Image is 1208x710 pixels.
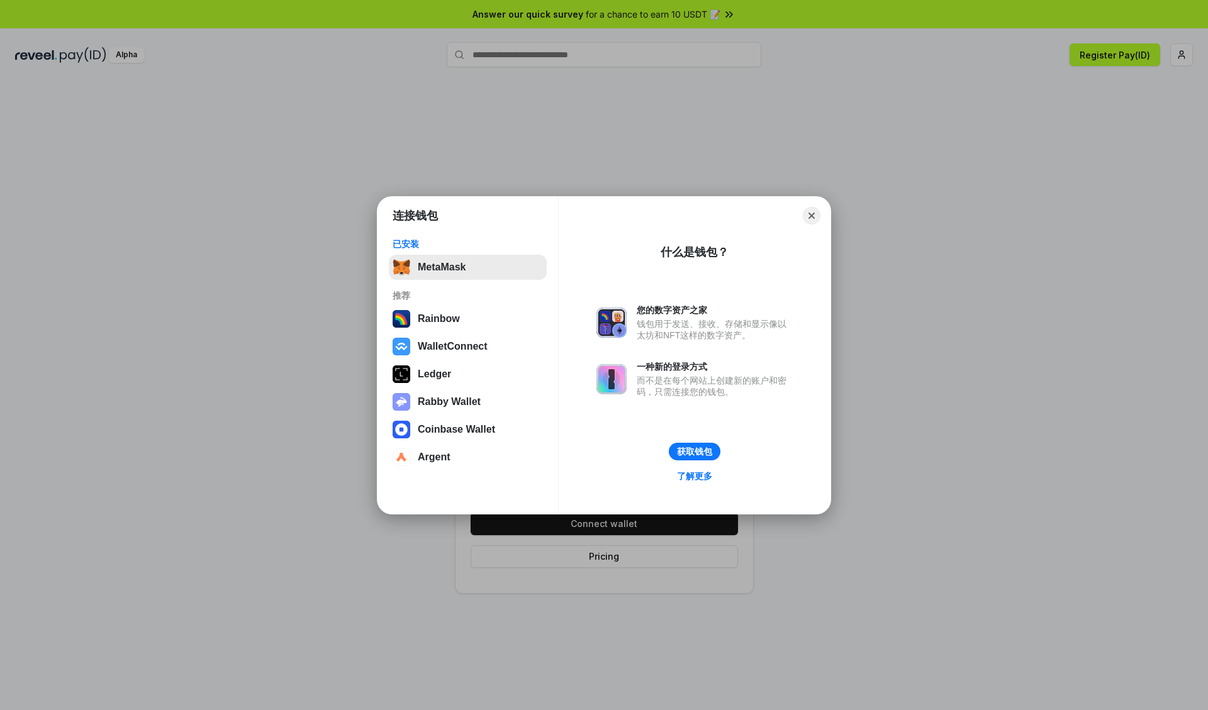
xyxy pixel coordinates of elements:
[389,362,547,387] button: Ledger
[677,470,712,482] div: 了解更多
[418,313,460,324] div: Rainbow
[389,417,547,442] button: Coinbase Wallet
[596,308,627,338] img: svg+xml,%3Csvg%20xmlns%3D%22http%3A%2F%2Fwww.w3.org%2F2000%2Fsvg%22%20fill%3D%22none%22%20viewBox...
[393,238,543,250] div: 已安装
[418,369,451,380] div: Ledger
[393,290,543,301] div: 推荐
[418,452,450,463] div: Argent
[669,468,720,484] a: 了解更多
[393,310,410,328] img: svg+xml,%3Csvg%20width%3D%22120%22%20height%3D%22120%22%20viewBox%3D%220%200%20120%20120%22%20fil...
[393,208,438,223] h1: 连接钱包
[637,304,793,316] div: 您的数字资产之家
[393,421,410,438] img: svg+xml,%3Csvg%20width%3D%2228%22%20height%3D%2228%22%20viewBox%3D%220%200%2028%2028%22%20fill%3D...
[393,448,410,466] img: svg+xml,%3Csvg%20width%3D%2228%22%20height%3D%2228%22%20viewBox%3D%220%200%2028%2028%22%20fill%3D...
[393,258,410,276] img: svg+xml,%3Csvg%20fill%3D%22none%22%20height%3D%2233%22%20viewBox%3D%220%200%2035%2033%22%20width%...
[418,341,488,352] div: WalletConnect
[637,318,793,341] div: 钱包用于发送、接收、存储和显示像以太坊和NFT这样的数字资产。
[393,365,410,383] img: svg+xml,%3Csvg%20xmlns%3D%22http%3A%2F%2Fwww.w3.org%2F2000%2Fsvg%22%20width%3D%2228%22%20height%3...
[389,334,547,359] button: WalletConnect
[418,396,481,408] div: Rabby Wallet
[661,245,729,260] div: 什么是钱包？
[596,364,627,394] img: svg+xml,%3Csvg%20xmlns%3D%22http%3A%2F%2Fwww.w3.org%2F2000%2Fsvg%22%20fill%3D%22none%22%20viewBox...
[637,361,793,372] div: 一种新的登录方式
[389,445,547,470] button: Argent
[389,389,547,414] button: Rabby Wallet
[803,207,820,225] button: Close
[393,338,410,355] img: svg+xml,%3Csvg%20width%3D%2228%22%20height%3D%2228%22%20viewBox%3D%220%200%2028%2028%22%20fill%3D...
[389,306,547,331] button: Rainbow
[393,393,410,411] img: svg+xml,%3Csvg%20xmlns%3D%22http%3A%2F%2Fwww.w3.org%2F2000%2Fsvg%22%20fill%3D%22none%22%20viewBox...
[418,262,466,273] div: MetaMask
[637,375,793,397] div: 而不是在每个网站上创建新的账户和密码，只需连接您的钱包。
[389,255,547,280] button: MetaMask
[669,443,720,460] button: 获取钱包
[677,446,712,457] div: 获取钱包
[418,424,495,435] div: Coinbase Wallet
